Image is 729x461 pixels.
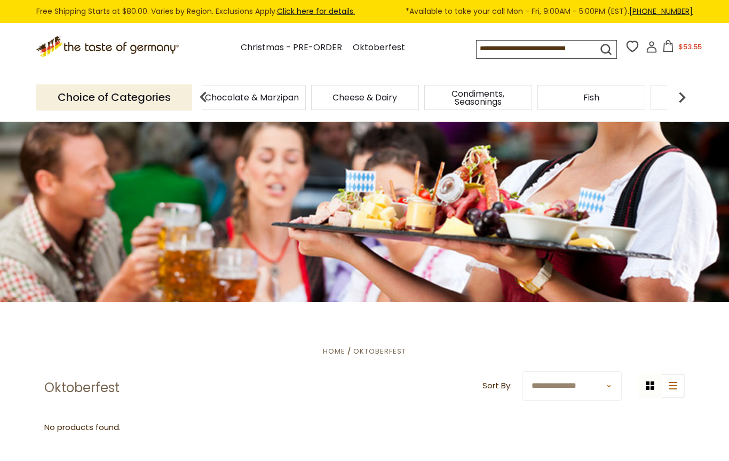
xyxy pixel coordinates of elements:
[193,87,214,108] img: previous arrow
[205,93,299,101] a: Chocolate & Marzipan
[323,346,345,356] a: Home
[406,5,693,18] span: *Available to take your call Mon - Fri, 9:00AM - 5:00PM (EST).
[36,5,693,18] div: Free Shipping Starts at $80.00. Varies by Region. Exclusions Apply.
[427,90,529,106] a: Condiments, Seasonings
[241,41,342,55] a: Christmas - PRE-ORDER
[629,6,693,17] a: [PHONE_NUMBER]
[332,93,397,101] a: Cheese & Dairy
[353,41,405,55] a: Oktoberfest
[277,6,355,17] a: Click here for details.
[583,93,599,101] a: Fish
[36,84,192,111] p: Choice of Categories
[671,87,693,108] img: next arrow
[678,42,702,52] span: $53.55
[353,346,406,356] a: Oktoberfest
[660,40,705,56] button: $53.55
[482,379,512,393] label: Sort By:
[44,380,120,396] h1: Oktoberfest
[44,421,685,434] div: No products found.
